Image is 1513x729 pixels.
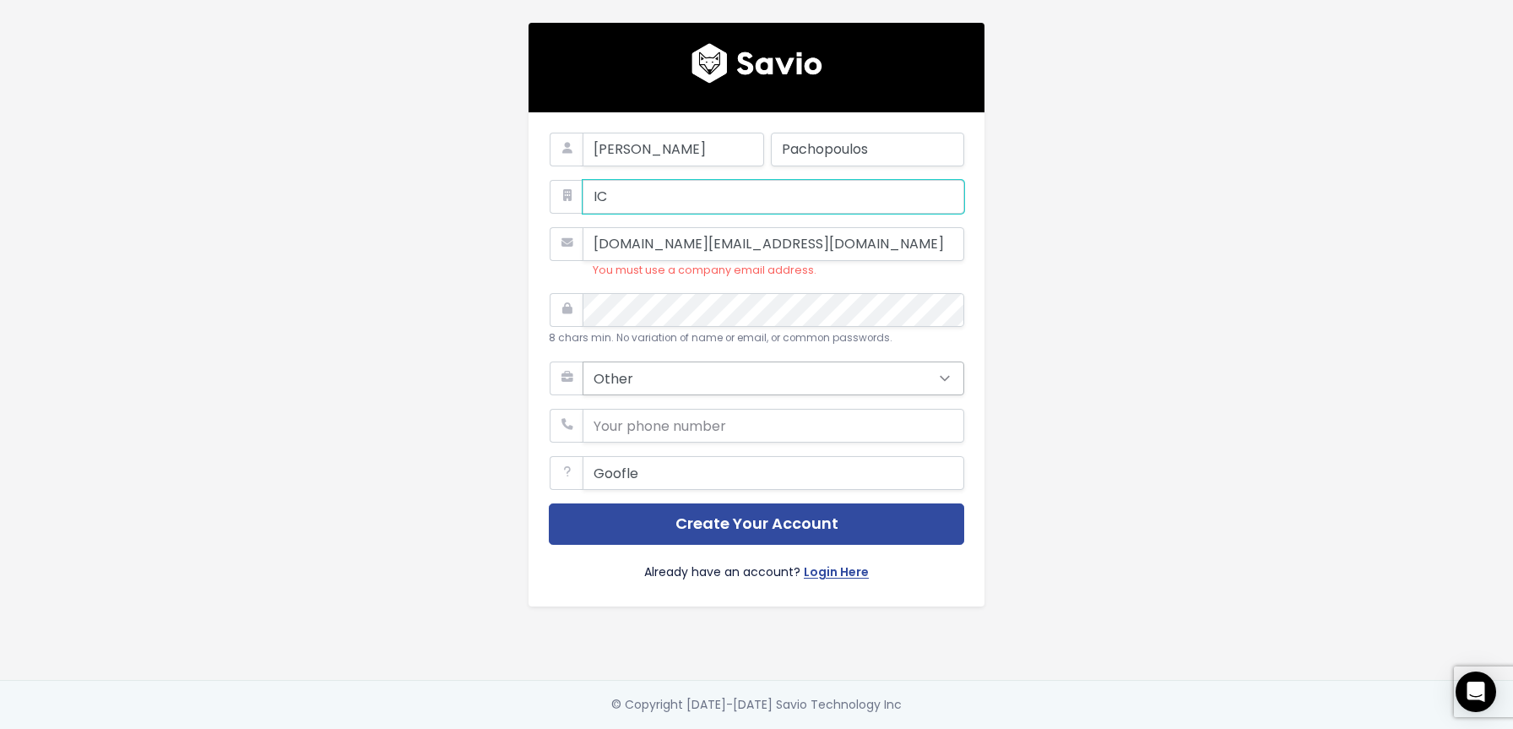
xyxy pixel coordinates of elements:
div: © Copyright [DATE]-[DATE] Savio Technology Inc [611,694,902,715]
input: Work Email Address [583,227,964,261]
button: Create Your Account [549,503,964,545]
input: First Name [583,133,764,166]
img: logo600x187.a314fd40982d.png [691,43,822,84]
input: Your phone number [583,409,964,443]
a: Login Here [804,562,869,586]
input: How did you find Savio? [583,456,964,490]
div: Open Intercom Messenger [1456,672,1496,712]
input: Last Name [771,133,964,166]
div: Already have an account? [549,545,964,586]
small: 8 chars min. No variation of name or email, or common passwords. [549,331,892,345]
input: Company [583,180,964,214]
